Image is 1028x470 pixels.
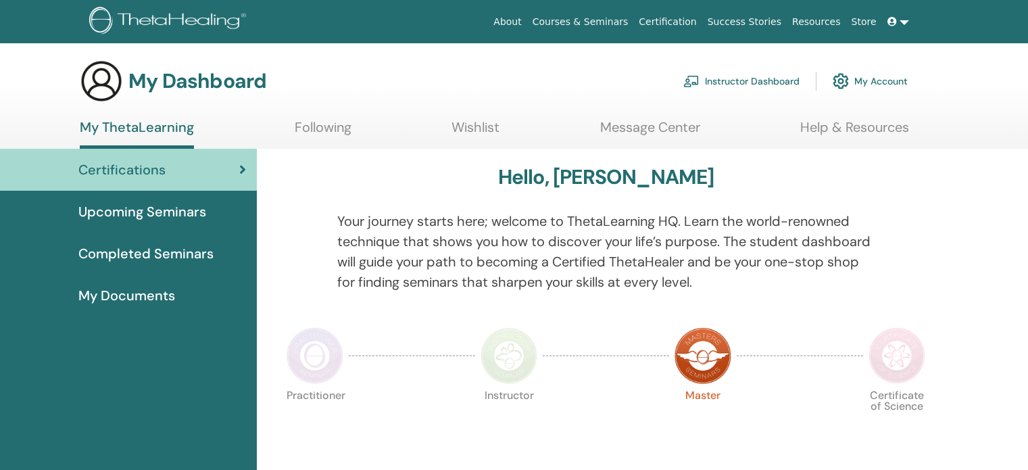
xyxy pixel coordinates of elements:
a: About [488,9,527,34]
img: Bilim Sertifikası [868,327,925,384]
span: Upcoming Seminars [78,202,206,222]
span: Certifications [78,160,166,180]
img: Usta [675,327,731,384]
p: Your journey starts here; welcome to ThetaLearning HQ. Learn the world-renowned technique that sh... [337,211,875,292]
a: Certification [633,9,702,34]
img: Uygulayıcı [287,327,343,384]
a: Wishlist [451,119,499,145]
a: My Account [833,66,908,96]
p: Instructor [481,390,537,447]
img: cog.svg [833,70,849,93]
h3: Hello, [PERSON_NAME] [498,165,714,189]
p: Practitioner [287,390,343,447]
a: Instructor Dashboard [683,66,800,96]
img: logo.png [89,7,251,37]
a: Success Stories [702,9,787,34]
a: Resources [787,9,846,34]
a: Help & Resources [800,119,909,145]
a: Store [846,9,882,34]
p: Certificate of Science [868,390,925,447]
img: chalkboard-teacher.svg [683,75,700,87]
img: Eğitmen [481,327,537,384]
a: Courses & Seminars [527,9,634,34]
img: generic-user-icon.jpg [80,60,123,103]
a: Following [295,119,351,145]
p: Master [675,390,731,447]
a: Message Center [600,119,700,145]
h3: My Dashboard [128,69,266,93]
span: My Documents [78,285,175,306]
a: My ThetaLearning [80,119,194,149]
span: Completed Seminars [78,243,214,264]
